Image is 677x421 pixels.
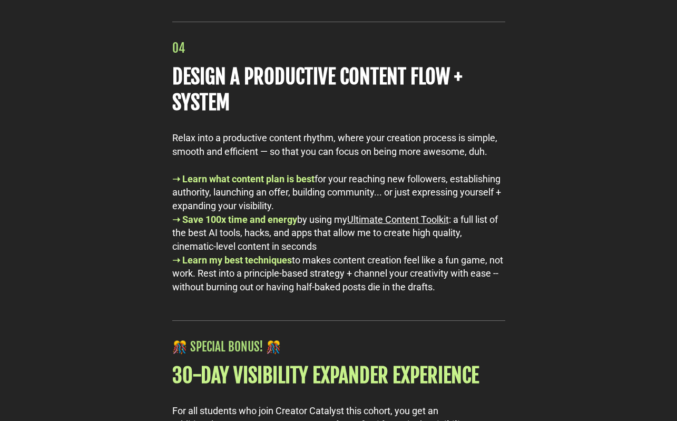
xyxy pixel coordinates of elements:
[172,172,505,213] div: for your reaching new followers, establishing authority, launching an offer, building community.....
[172,363,479,388] b: 30-DAY VISIBILITY EXPANDER EXPERIENCE
[172,254,292,266] b: ➝ Learn my best techniques
[172,339,505,355] h2: 🎊 SPECIAL BONUS! 🎊
[347,214,449,225] u: Ultimate Content Toolkit
[172,131,505,158] div: Relax into a productive content rhythm, where your creation process is simple, smooth and efficie...
[172,173,315,184] b: ➝ Learn what content plan is best
[172,213,505,253] div: by using my : a full list of the best AI tools, hacks, and apps that allow me to create high qual...
[172,253,505,294] div: to makes content creation feel like a fun game, not work. Rest into a principle-based strategy + ...
[172,41,505,56] h2: 04
[172,64,462,115] b: DESIGN A PRODUCTIVE CONTENT FLOW + SYSTEM
[172,214,297,225] b: ➝ Save 100x time and energy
